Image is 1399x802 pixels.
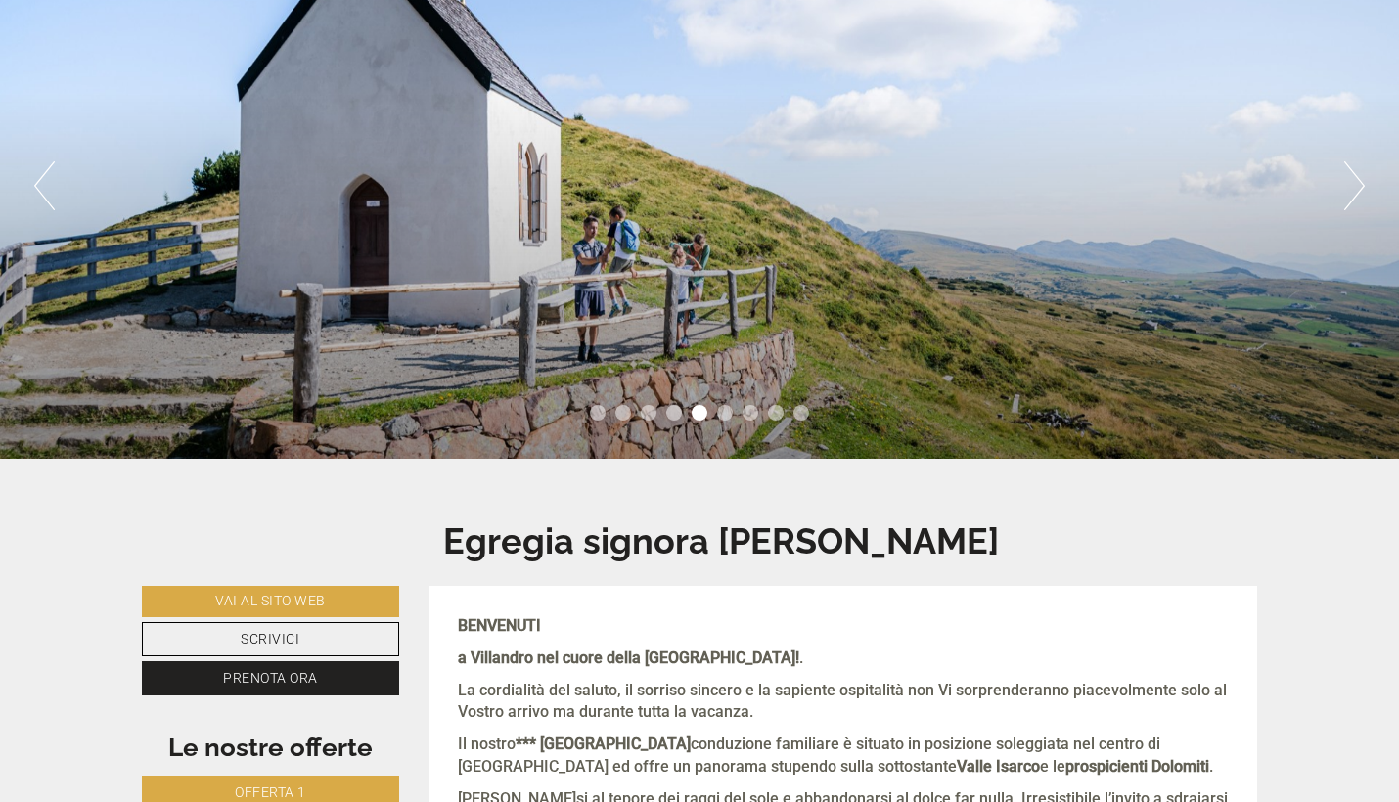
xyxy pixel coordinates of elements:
strong: a Villandro nel cuore della [GEOGRAPHIC_DATA]! [458,648,799,667]
strong: Valle Isarco [957,757,1040,776]
p: Il nostro conduzione familiare è situato in posizione soleggiata nel centro di [GEOGRAPHIC_DATA] ... [458,734,1229,779]
a: Scrivici [142,622,399,656]
button: Previous [34,161,55,210]
h1: Egregia signora [PERSON_NAME] [443,522,999,561]
strong: *** [GEOGRAPHIC_DATA] [516,735,691,753]
a: Vai al sito web [142,586,399,617]
span: Offerta 1 [235,784,306,800]
button: Next [1344,161,1365,210]
div: Le nostre offerte [142,730,399,766]
a: Prenota ora [142,661,399,695]
p: . [458,647,1229,670]
strong: prospicienti Dolomiti [1065,757,1209,776]
strong: BENVENUTI [458,616,541,635]
p: La cordialità del saluto, il sorriso sincero e la sapiente ospitalità non Vi sorprenderanno piace... [458,680,1229,725]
